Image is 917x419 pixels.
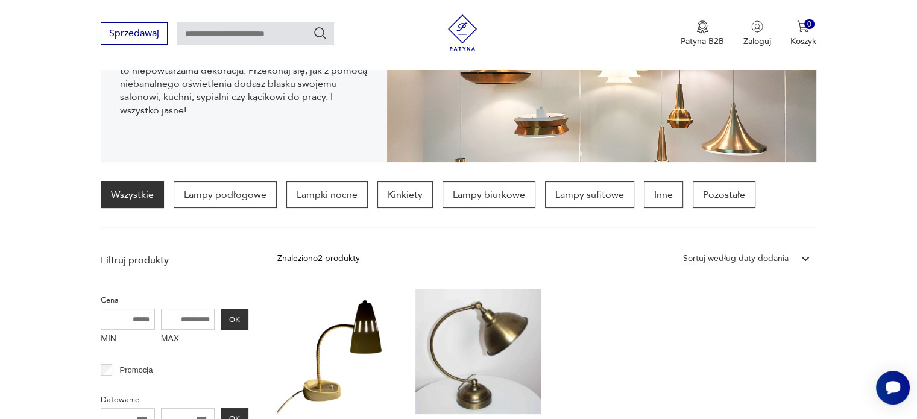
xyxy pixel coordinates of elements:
a: Pozostałe [693,181,755,208]
p: Promocja [120,364,153,377]
div: Znaleziono 2 produkty [277,252,360,265]
p: Datowanie [101,393,248,406]
a: Ikona medaluPatyna B2B [681,20,724,47]
a: Lampki nocne [286,181,368,208]
button: Zaloguj [743,20,771,47]
p: Zaloguj [743,36,771,47]
a: Kinkiety [377,181,433,208]
img: Ikona koszyka [797,20,809,33]
button: 0Koszyk [790,20,816,47]
button: OK [221,309,248,330]
button: Sprzedawaj [101,22,168,45]
img: Patyna - sklep z meblami i dekoracjami vintage [444,14,481,51]
div: Sortuj według daty dodania [683,252,789,265]
a: Wszystkie [101,181,164,208]
button: Szukaj [313,26,327,40]
p: Filtruj produkty [101,254,248,267]
a: Lampy podłogowe [174,181,277,208]
p: Stojące czy wiszące, biurkowe czy ścienne – lampy retro to niepowtarzalna dekoracja. Przekonaj si... [120,51,368,117]
a: Inne [644,181,683,208]
a: Lampy sufitowe [545,181,634,208]
button: Patyna B2B [681,20,724,47]
label: MAX [161,330,215,349]
label: MIN [101,330,155,349]
a: Sprzedawaj [101,30,168,39]
iframe: Smartsupp widget button [876,371,910,405]
a: Lampy biurkowe [443,181,535,208]
img: Ikona medalu [696,20,708,34]
div: 0 [804,19,815,30]
p: Patyna B2B [681,36,724,47]
img: Ikonka użytkownika [751,20,763,33]
p: Cena [101,294,248,307]
p: Koszyk [790,36,816,47]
